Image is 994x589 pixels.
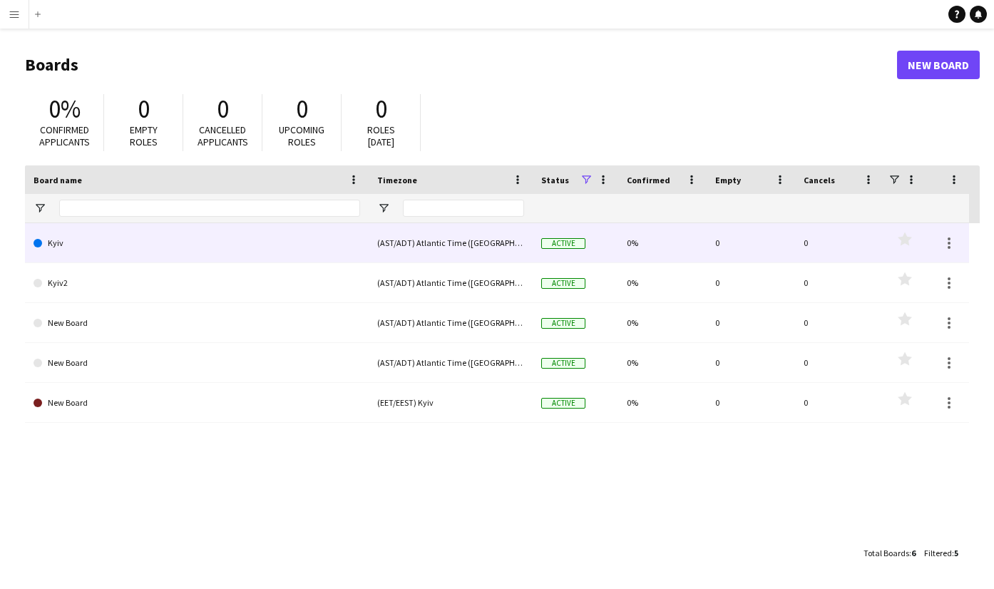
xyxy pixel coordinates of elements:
span: 0 [138,93,150,125]
span: Active [541,358,585,369]
div: (AST/ADT) Atlantic Time ([GEOGRAPHIC_DATA]) [369,223,533,262]
span: 0 [217,93,229,125]
div: 0 [707,223,795,262]
span: Upcoming roles [279,123,324,148]
span: Filtered [924,548,952,558]
a: Kyiv2 [34,263,360,303]
div: (AST/ADT) Atlantic Time ([GEOGRAPHIC_DATA]) [369,343,533,382]
a: New Board [34,303,360,343]
a: New Board [34,383,360,423]
div: 0 [795,343,883,382]
h1: Boards [25,54,897,76]
div: 0 [707,263,795,302]
div: 0 [707,303,795,342]
button: Open Filter Menu [34,202,46,215]
span: 5 [954,548,958,558]
button: Open Filter Menu [377,202,390,215]
div: 0% [618,263,707,302]
div: 0 [795,303,883,342]
span: Cancelled applicants [198,123,248,148]
span: Total Boards [864,548,909,558]
div: 0% [618,343,707,382]
div: (EET/EEST) Kyiv [369,383,533,422]
a: New Board [34,343,360,383]
input: Board name Filter Input [59,200,360,217]
input: Timezone Filter Input [403,200,524,217]
span: Roles [DATE] [367,123,395,148]
span: Cancels [804,175,835,185]
span: Board name [34,175,82,185]
span: 0% [48,93,81,125]
span: Status [541,175,569,185]
div: 0 [795,263,883,302]
span: Active [541,398,585,409]
a: New Board [897,51,980,79]
span: 0 [375,93,387,125]
span: Empty [715,175,741,185]
span: Active [541,238,585,249]
span: Empty roles [130,123,158,148]
div: 0% [618,223,707,262]
div: 0 [795,223,883,262]
div: 0 [707,343,795,382]
span: Confirmed [627,175,670,185]
span: 0 [296,93,308,125]
span: 6 [911,548,916,558]
div: (AST/ADT) Atlantic Time ([GEOGRAPHIC_DATA]) [369,303,533,342]
span: Confirmed applicants [39,123,90,148]
a: Kyiv [34,223,360,263]
span: Active [541,318,585,329]
div: 0% [618,383,707,422]
div: : [924,539,958,567]
div: 0 [707,383,795,422]
div: (AST/ADT) Atlantic Time ([GEOGRAPHIC_DATA]) [369,263,533,302]
div: : [864,539,916,567]
div: 0% [618,303,707,342]
span: Timezone [377,175,417,185]
span: Active [541,278,585,289]
div: 0 [795,383,883,422]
